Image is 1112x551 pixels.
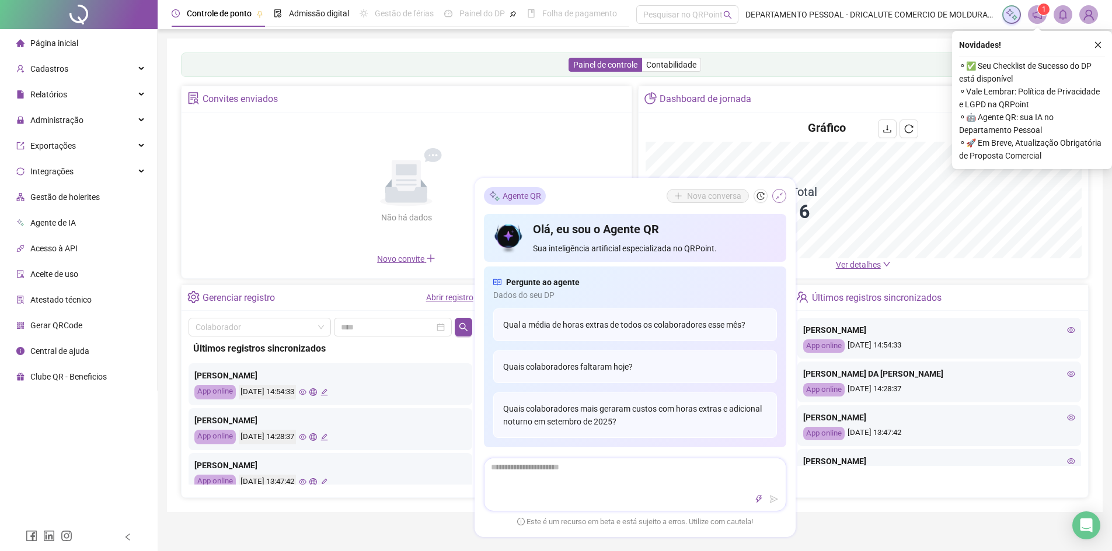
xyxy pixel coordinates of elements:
[745,8,995,21] span: DEPARTAMENTO PESSOAL - DRICALUTE COMERCIO DE MOLDURAS E QUADROS
[959,38,1001,51] span: Novidades !
[644,92,657,104] span: pie-chart
[299,478,306,486] span: eye
[194,459,466,472] div: [PERSON_NAME]
[803,367,1075,380] div: [PERSON_NAME] DA [PERSON_NAME]
[203,89,278,109] div: Convites enviados
[1080,6,1097,23] img: 85033
[723,10,732,19] span: search
[124,533,132,541] span: left
[803,324,1075,336] div: [PERSON_NAME]
[309,433,317,441] span: global
[959,59,1105,85] span: ⚬ ✅ Seu Checklist de Sucesso do DP está disponível
[299,433,306,441] span: eye
[30,295,92,304] span: Atestado técnico
[16,90,25,99] span: file
[30,372,107,381] span: Clube QR - Beneficios
[375,9,434,18] span: Gestão de férias
[194,414,466,427] div: [PERSON_NAME]
[803,455,1075,468] div: [PERSON_NAME]
[239,430,296,444] div: [DATE] 14:28:37
[533,221,776,237] h4: Olá, eu sou o Agente QR
[459,9,505,18] span: Painel do DP
[426,293,473,302] a: Abrir registro
[493,350,777,383] div: Quais colaboradores faltaram hoje?
[755,495,763,503] span: thunderbolt
[959,85,1105,111] span: ⚬ Vale Lembrar: Política de Privacidade e LGPD na QRPoint
[353,211,460,224] div: Não há dados
[16,193,25,201] span: apartment
[16,65,25,73] span: user-add
[30,321,82,330] span: Gerar QRCode
[320,433,328,441] span: edit
[803,383,1075,396] div: [DATE] 14:28:37
[803,427,1075,440] div: [DATE] 13:47:42
[16,167,25,176] span: sync
[510,10,517,17] span: pushpin
[30,269,78,279] span: Aceite de uso
[30,346,89,356] span: Central de ajuda
[309,388,317,396] span: global
[493,289,777,301] span: Dados do seu DP
[808,120,846,136] h4: Gráfico
[493,392,777,438] div: Quais colaboradores mais geraram custos com horas extras e adicional noturno em setembro de 2025?
[194,369,466,382] div: [PERSON_NAME]
[836,260,881,269] span: Ver detalhes
[61,530,72,542] span: instagram
[377,254,435,264] span: Novo convite
[493,221,524,255] img: icon
[194,475,236,489] div: App online
[30,192,100,202] span: Gestão de holerites
[16,347,25,355] span: info-circle
[16,373,25,381] span: gift
[444,9,452,17] span: dashboard
[803,339,1075,353] div: [DATE] 14:54:33
[459,322,468,332] span: search
[904,124,914,134] span: reload
[30,218,76,227] span: Agente de IA
[517,516,753,528] span: Este é um recurso em beta e está sujeito a erros. Utilize com cautela!
[506,276,580,289] span: Pergunte ao agente
[767,492,781,506] button: send
[542,9,617,18] span: Folha de pagamento
[203,288,275,308] div: Gerenciar registro
[193,341,468,356] div: Últimos registros sincronizados
[194,385,236,399] div: App online
[803,427,845,440] div: App online
[775,192,783,200] span: shrink
[256,10,263,17] span: pushpin
[803,411,1075,424] div: [PERSON_NAME]
[289,9,349,18] span: Admissão digital
[646,60,696,69] span: Contabilidade
[573,60,637,69] span: Painel de controle
[426,254,435,263] span: plus
[752,492,766,506] button: thunderbolt
[30,115,83,125] span: Administração
[1038,3,1050,15] sup: 1
[187,291,200,303] span: setting
[667,189,749,203] button: Nova conversa
[517,517,525,525] span: exclamation-circle
[30,141,76,150] span: Exportações
[883,124,892,134] span: download
[320,478,328,486] span: edit
[16,270,25,278] span: audit
[320,388,328,396] span: edit
[1067,370,1075,378] span: eye
[1067,326,1075,334] span: eye
[30,64,68,73] span: Cadastros
[803,339,845,353] div: App online
[360,9,368,17] span: sun
[30,38,78,48] span: Página inicial
[660,89,751,109] div: Dashboard de jornada
[883,260,891,268] span: down
[194,430,236,444] div: App online
[239,475,296,489] div: [DATE] 13:47:42
[803,383,845,396] div: App online
[1042,5,1046,13] span: 1
[796,291,808,303] span: team
[239,385,296,399] div: [DATE] 14:54:33
[1067,413,1075,422] span: eye
[1005,8,1018,21] img: sparkle-icon.fc2bf0ac1784a2077858766a79e2daf3.svg
[16,142,25,150] span: export
[493,276,501,289] span: read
